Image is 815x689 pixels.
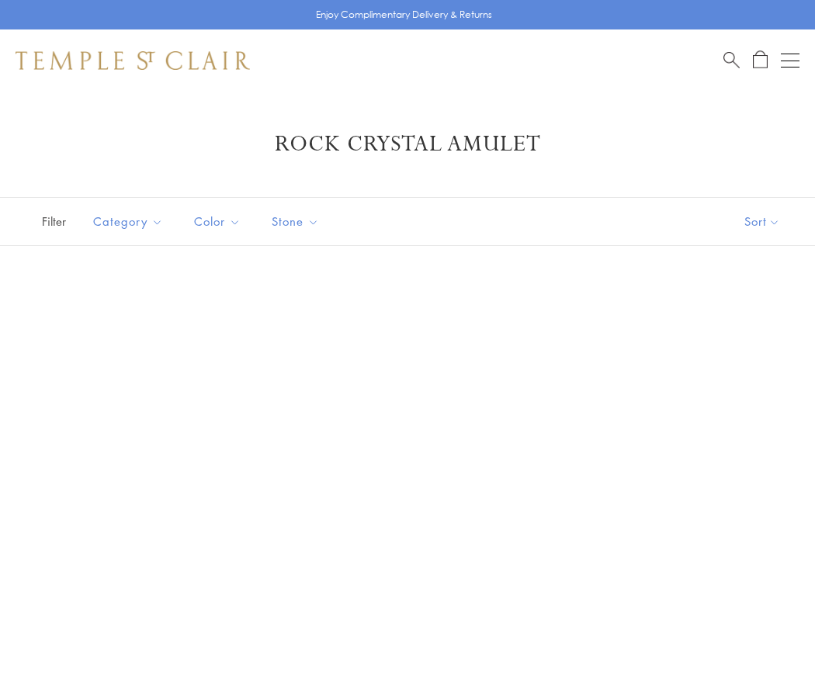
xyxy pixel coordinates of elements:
[81,204,175,239] button: Category
[753,50,768,70] a: Open Shopping Bag
[781,51,799,70] button: Open navigation
[16,51,250,70] img: Temple St. Clair
[182,204,252,239] button: Color
[709,198,815,245] button: Show sort by
[85,212,175,231] span: Category
[316,7,492,23] p: Enjoy Complimentary Delivery & Returns
[186,212,252,231] span: Color
[39,130,776,158] h1: Rock Crystal Amulet
[723,50,740,70] a: Search
[264,212,331,231] span: Stone
[260,204,331,239] button: Stone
